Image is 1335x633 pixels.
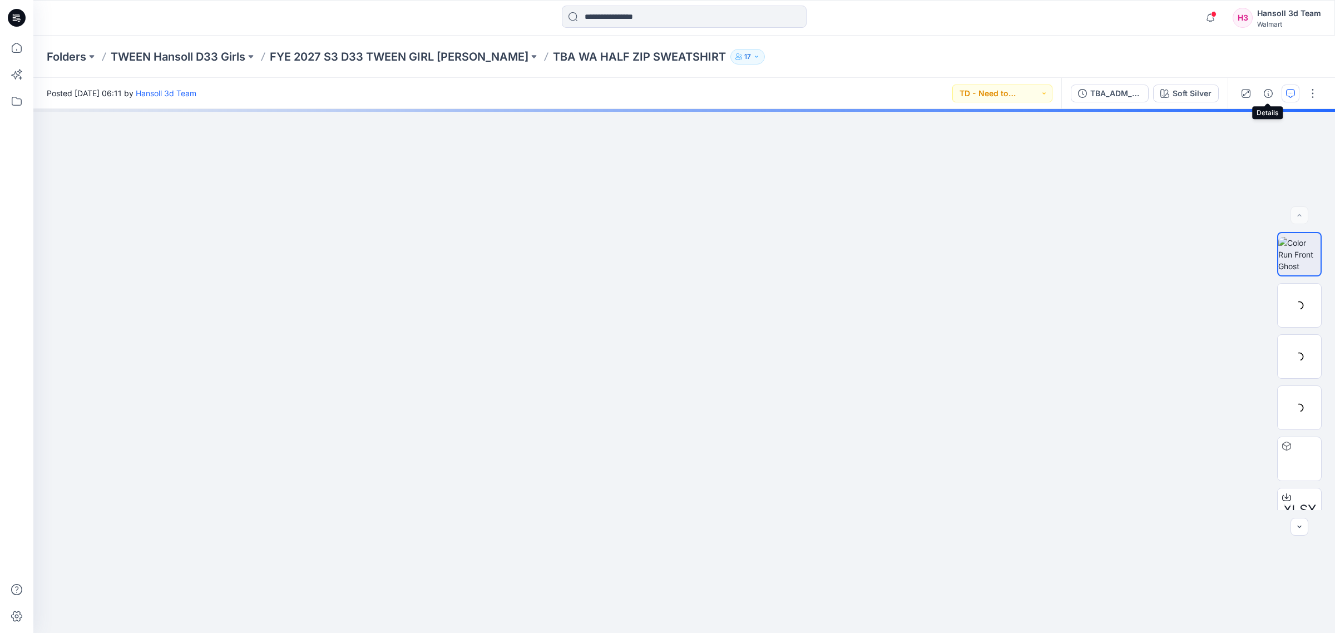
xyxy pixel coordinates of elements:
span: Posted [DATE] 06:11 by [47,87,196,99]
span: XLSX [1283,500,1316,520]
img: Color Run Front Ghost [1278,237,1321,272]
button: 17 [730,49,765,65]
p: 17 [744,51,751,63]
div: Soft Silver [1173,87,1212,100]
button: Soft Silver [1153,85,1219,102]
p: TBA WA HALF ZIP SWEATSHIRT [553,49,726,65]
div: TBA_ADM_SC WA HALF ZIP SWEATSHIRT_ASTM [1090,87,1141,100]
div: Walmart [1257,20,1321,28]
img: TBA WA HALF ZIP SWEATSHIRT Soft Silver [1278,437,1321,481]
a: TWEEN Hansoll D33 Girls [111,49,245,65]
a: FYE 2027 S3 D33 TWEEN GIRL [PERSON_NAME] [270,49,528,65]
img: eyJhbGciOiJIUzI1NiIsImtpZCI6IjAiLCJzbHQiOiJzZXMiLCJ0eXAiOiJKV1QifQ.eyJkYXRhIjp7InR5cGUiOiJzdG9yYW... [553,202,815,633]
a: Folders [47,49,86,65]
div: H3 [1233,8,1253,28]
button: Details [1259,85,1277,102]
button: TBA_ADM_SC WA HALF ZIP SWEATSHIRT_ASTM [1071,85,1149,102]
div: Hansoll 3d Team [1257,7,1321,20]
a: Hansoll 3d Team [136,88,196,98]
